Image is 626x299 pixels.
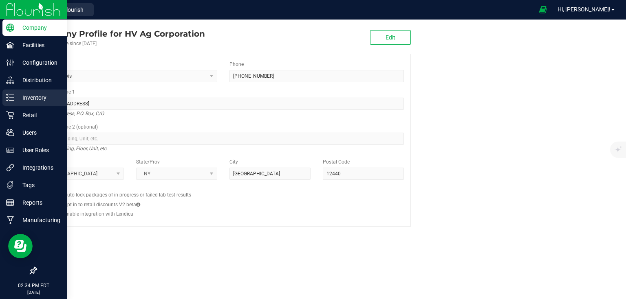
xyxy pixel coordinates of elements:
[229,61,244,68] label: Phone
[14,215,63,225] p: Manufacturing
[136,158,160,166] label: State/Prov
[4,289,63,295] p: [DATE]
[6,59,14,67] inline-svg: Configuration
[6,41,14,49] inline-svg: Facilities
[6,94,14,102] inline-svg: Inventory
[8,234,33,258] iframe: Resource center
[14,198,63,207] p: Reports
[534,2,552,17] span: Open Ecommerce Menu
[229,70,404,82] input: (123) 456-7890
[6,76,14,84] inline-svg: Distribution
[6,164,14,172] inline-svg: Integrations
[6,129,14,137] inline-svg: Users
[386,34,395,41] span: Edit
[14,93,63,103] p: Inventory
[64,191,191,199] label: Auto-lock packages of in-progress or failed lab test results
[4,282,63,289] p: 02:34 PM EDT
[14,110,63,120] p: Retail
[6,216,14,224] inline-svg: Manufacturing
[36,28,205,40] div: HV Ag Corporation
[43,144,108,153] i: Suite, Building, Floor, Unit, etc.
[36,40,205,47] div: Account active since [DATE]
[64,210,133,218] label: Enable integration with Lendica
[323,158,350,166] label: Postal Code
[323,168,404,180] input: Postal Code
[14,40,63,50] p: Facilities
[43,186,404,191] h2: Configs
[14,180,63,190] p: Tags
[14,128,63,137] p: Users
[43,109,104,118] i: Street address, P.O. Box, C/O
[6,199,14,207] inline-svg: Reports
[229,168,311,180] input: City
[14,145,63,155] p: User Roles
[14,58,63,68] p: Configuration
[14,163,63,172] p: Integrations
[43,133,404,145] input: Suite, Building, Unit, etc.
[14,75,63,85] p: Distribution
[6,181,14,189] inline-svg: Tags
[6,111,14,119] inline-svg: Retail
[370,30,411,45] button: Edit
[229,158,238,166] label: City
[558,6,611,13] span: Hi, [PERSON_NAME]!
[64,201,140,208] label: Opt in to retail discounts V2 beta
[43,123,98,131] label: Address Line 2 (optional)
[14,23,63,33] p: Company
[6,146,14,154] inline-svg: User Roles
[6,24,14,32] inline-svg: Company
[43,98,404,110] input: Address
